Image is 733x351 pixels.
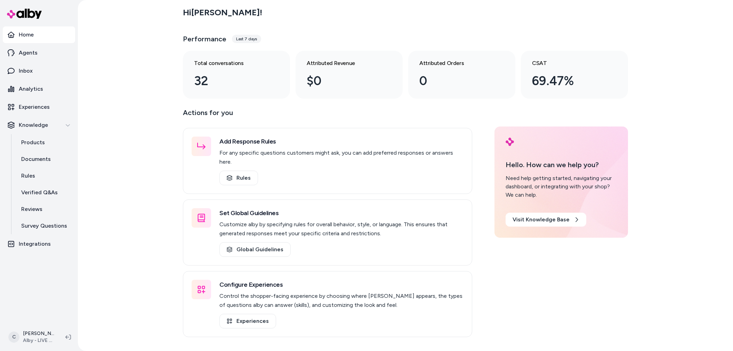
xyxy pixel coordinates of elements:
a: Visit Knowledge Base [506,213,586,227]
p: Hello. How can we help you? [506,160,617,170]
p: Integrations [19,240,51,248]
div: Last 7 days [232,35,261,43]
p: Home [19,31,34,39]
span: C [8,332,19,343]
p: Control the shopper-facing experience by choosing where [PERSON_NAME] appears, the types of quest... [219,292,464,310]
h3: Set Global Guidelines [219,208,464,218]
a: Home [3,26,75,43]
a: Attributed Revenue $0 [296,51,403,99]
h3: Performance [183,34,226,44]
p: Knowledge [19,121,48,129]
p: Customize alby by specifying rules for overall behavior, style, or language. This ensures that ge... [219,220,464,238]
a: Verified Q&As [14,184,75,201]
a: Documents [14,151,75,168]
h3: Total conversations [194,59,268,67]
a: Rules [14,168,75,184]
a: Analytics [3,81,75,97]
a: Integrations [3,236,75,252]
p: Products [21,138,45,147]
div: 32 [194,72,268,90]
p: Verified Q&As [21,188,58,197]
h3: Add Response Rules [219,137,464,146]
p: Inbox [19,67,33,75]
div: 69.47% [532,72,606,90]
button: Knowledge [3,117,75,133]
h3: Attributed Revenue [307,59,380,67]
p: Survey Questions [21,222,67,230]
a: Total conversations 32 [183,51,290,99]
a: Experiences [3,99,75,115]
a: Inbox [3,63,75,79]
a: Global Guidelines [219,242,291,257]
a: Products [14,134,75,151]
a: Attributed Orders 0 [408,51,515,99]
a: Survey Questions [14,218,75,234]
p: Experiences [19,103,50,111]
p: Actions for you [183,107,472,124]
h3: Attributed Orders [419,59,493,67]
a: Agents [3,44,75,61]
a: Experiences [219,314,276,328]
p: [PERSON_NAME] [23,330,54,337]
p: For any specific questions customers might ask, you can add preferred responses or answers here. [219,148,464,166]
a: Reviews [14,201,75,218]
span: Alby - LIVE on [DOMAIN_NAME] [23,337,54,344]
img: alby Logo [506,138,514,146]
a: CSAT 69.47% [521,51,628,99]
a: Rules [219,171,258,185]
h2: Hi [PERSON_NAME] ! [183,7,262,18]
button: C[PERSON_NAME]Alby - LIVE on [DOMAIN_NAME] [4,326,60,348]
p: Agents [19,49,38,57]
p: Rules [21,172,35,180]
img: alby Logo [7,9,42,19]
h3: Configure Experiences [219,280,464,289]
div: $0 [307,72,380,90]
p: Reviews [21,205,42,213]
div: 0 [419,72,493,90]
div: Need help getting started, navigating your dashboard, or integrating with your shop? We can help. [506,174,617,199]
p: Documents [21,155,51,163]
h3: CSAT [532,59,606,67]
p: Analytics [19,85,43,93]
